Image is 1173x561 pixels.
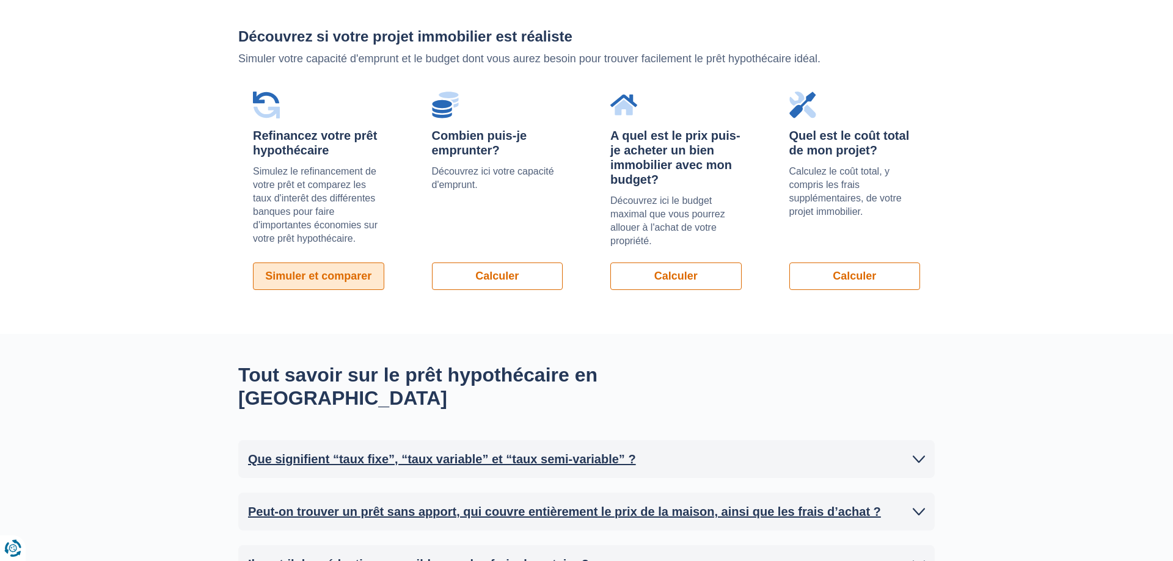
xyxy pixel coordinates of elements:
[610,194,742,248] p: Découvrez ici le budget maximal que vous pourrez allouer à l'achat de votre propriété.
[610,92,637,118] img: A quel est le prix puis-je acheter un bien immobilier avec mon budget?
[432,165,563,192] p: Découvrez ici votre capacité d'emprunt.
[238,29,935,45] h2: Découvrez si votre projet immobilier est réaliste
[789,128,921,157] div: Quel est le coût total de mon projet?
[238,51,935,67] p: Simuler votre capacité d'emprunt et le budget dont vous aurez besoin pour trouver facilement le p...
[432,128,563,157] div: Combien puis-je emprunter?
[253,165,384,245] p: Simulez le refinancement de votre prêt et comparez les taux d'interêt des différentes banques pou...
[238,363,696,410] h2: Tout savoir sur le prêt hypothécaire en [GEOGRAPHIC_DATA]
[432,92,459,118] img: Combien puis-je emprunter?
[253,92,280,118] img: Refinancez votre prêt hypothécaire
[789,165,921,219] p: Calculez le coût total, y compris les frais supplémentaires, de votre projet immobilier.
[253,128,384,157] div: Refinancez votre prêt hypothécaire
[610,262,742,290] a: Calculer
[248,502,881,521] h2: Peut-on trouver un prêt sans apport, qui couvre entièrement le prix de la maison, ainsi que les f...
[253,262,384,290] a: Simuler et comparer
[789,262,921,290] a: Calculer
[248,450,636,468] h2: Que signifient “taux fixe”, “taux variable” et “taux semi-variable” ?
[432,262,563,290] a: Calculer
[789,92,816,118] img: Quel est le coût total de mon projet?
[248,502,925,521] a: Peut-on trouver un prêt sans apport, qui couvre entièrement le prix de la maison, ainsi que les f...
[248,450,925,468] a: Que signifient “taux fixe”, “taux variable” et “taux semi-variable” ?
[610,128,742,187] div: A quel est le prix puis-je acheter un bien immobilier avec mon budget?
